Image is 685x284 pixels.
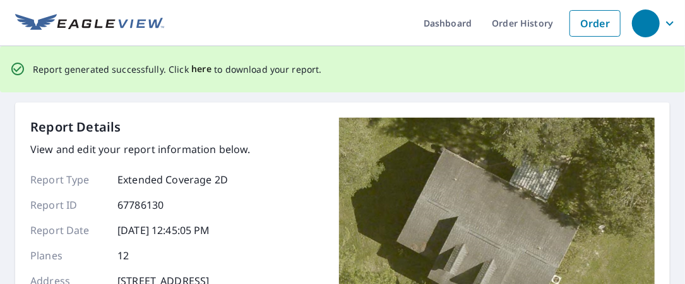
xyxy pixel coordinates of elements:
[117,197,164,213] p: 67786130
[30,118,121,137] p: Report Details
[117,248,129,263] p: 12
[30,248,106,263] p: Planes
[15,14,164,33] img: EV Logo
[30,197,106,213] p: Report ID
[117,223,210,238] p: [DATE] 12:45:05 PM
[30,223,106,238] p: Report Date
[33,61,322,77] p: Report generated successfully. Click to download your report.
[117,172,228,187] p: Extended Coverage 2D
[30,142,251,157] p: View and edit your report information below.
[569,10,621,37] a: Order
[191,61,212,77] button: here
[30,172,106,187] p: Report Type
